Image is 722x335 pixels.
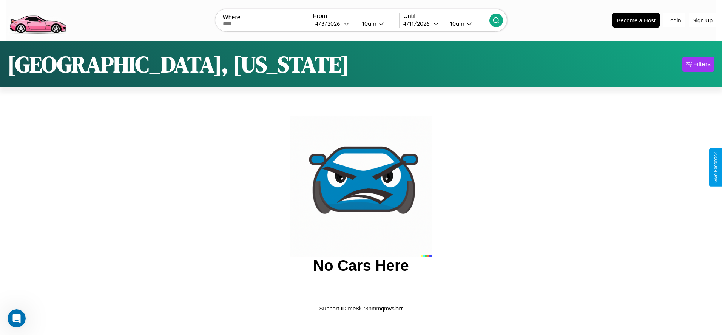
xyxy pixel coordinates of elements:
div: Give Feedback [713,152,718,183]
label: From [313,13,399,20]
h2: No Cars Here [313,257,409,274]
button: Filters [682,57,714,72]
button: 10am [444,20,489,28]
div: 4 / 3 / 2026 [315,20,344,27]
button: Login [663,13,685,27]
label: Where [223,14,309,21]
div: Filters [693,60,711,68]
h1: [GEOGRAPHIC_DATA], [US_STATE] [8,49,349,80]
div: 10am [446,20,466,27]
div: 10am [358,20,378,27]
button: 4/3/2026 [313,20,356,28]
img: logo [6,4,69,36]
button: 10am [356,20,399,28]
div: 4 / 11 / 2026 [403,20,433,27]
iframe: Intercom live chat [8,309,26,327]
img: car [290,116,432,257]
p: Support ID: me8i0r3bmmqmvslarr [319,303,403,313]
label: Until [403,13,489,20]
button: Become a Host [612,13,660,28]
button: Sign Up [689,13,716,27]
